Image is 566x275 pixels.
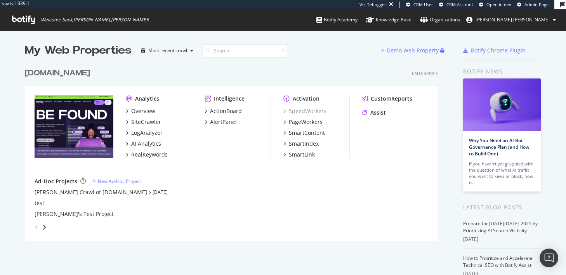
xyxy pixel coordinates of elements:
div: SiteCrawler [131,118,161,126]
a: Organizations [420,9,460,30]
div: Intelligence [214,95,245,103]
a: [PERSON_NAME] Crawl of [DOMAIN_NAME] [35,188,147,196]
a: SiteCrawler [126,118,161,126]
div: RealKeywords [131,151,168,158]
div: Enterprise [412,70,438,77]
div: [DOMAIN_NAME] [25,68,90,79]
span: felicia.crawford [476,16,550,23]
a: Botify Chrome Plugin [463,47,526,54]
a: Prepare for [DATE][DATE] 2025 by Prioritizing AI Search Visibility [463,220,538,234]
a: test [35,199,44,207]
a: SmartIndex [283,140,319,148]
div: SmartLink [289,151,315,158]
a: CRM Account [439,2,473,8]
a: CustomReports [362,95,412,103]
a: Demo Web Property [381,47,440,54]
div: Knowledge Base [366,16,411,24]
a: New Ad-Hoc Project [92,178,141,184]
button: Most recent crawl [138,44,196,57]
a: SmartLink [283,151,315,158]
div: LogAnalyzer [131,129,163,137]
span: CRM User [413,2,433,7]
a: Admin Page [517,2,549,8]
a: PageWorkers [283,118,323,126]
span: Open in dev [486,2,511,7]
div: Organizations [420,16,460,24]
div: AI Analytics [131,140,161,148]
a: [DOMAIN_NAME] [25,68,93,79]
div: If you haven’t yet grappled with the question of what AI traffic you want to keep or block, now is… [469,161,535,186]
a: Why You Need an AI Bot Governance Plan (and How to Build One) [469,137,530,157]
a: ActionBoard [205,107,242,115]
a: Open in dev [479,2,511,8]
span: CRM Account [446,2,473,7]
div: SmartIndex [289,140,319,148]
div: Assist [370,109,386,117]
a: Assist [362,109,386,117]
div: Botify Academy [316,16,358,24]
a: Botify Academy [316,9,358,30]
button: [PERSON_NAME].[PERSON_NAME] [460,14,562,26]
div: New Ad-Hoc Project [98,178,141,184]
div: angle-left [31,221,42,233]
div: Open Intercom Messenger [540,249,558,267]
div: PageWorkers [289,118,323,126]
button: Demo Web Property [381,44,440,57]
a: SpeedWorkers [283,107,326,115]
div: AlertPanel [210,118,237,126]
div: Botify news [463,67,541,76]
div: Overview [131,107,155,115]
a: AI Analytics [126,140,161,148]
div: Analytics [135,95,159,103]
a: LogAnalyzer [126,129,163,137]
div: Botify Chrome Plugin [471,47,526,54]
div: Viz Debugger: [359,2,387,8]
div: Demo Web Property [387,47,439,54]
div: CustomReports [371,95,412,103]
a: CRM User [406,2,433,8]
img: Why You Need an AI Bot Governance Plan (and How to Build One) [463,78,541,131]
a: Knowledge Base [366,9,411,30]
div: [DATE] [463,236,541,243]
div: Latest Blog Posts [463,203,541,212]
div: Most recent crawl [148,48,187,53]
a: RealKeywords [126,151,168,158]
div: ActionBoard [210,107,242,115]
img: Botify.com [35,95,113,158]
div: Ad-Hoc Projects [35,178,77,185]
a: [PERSON_NAME]'s Test Project [35,210,114,218]
a: How to Prioritize and Accelerate Technical SEO with Botify Assist [463,255,533,268]
span: Welcome back, [PERSON_NAME].[PERSON_NAME] ! [41,17,149,23]
a: Overview [126,107,155,115]
div: angle-right [42,223,47,231]
a: AlertPanel [205,118,237,126]
div: grid [25,58,444,241]
div: Activation [293,95,319,103]
a: SmartContent [283,129,325,137]
div: My Web Properties [25,43,132,58]
input: Search [203,44,288,57]
span: Admin Page [524,2,549,7]
a: [DATE] [153,189,168,195]
div: SmartContent [289,129,325,137]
